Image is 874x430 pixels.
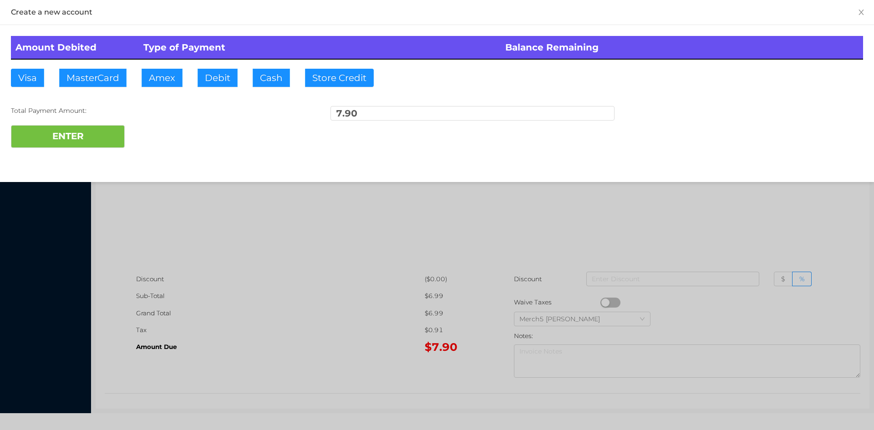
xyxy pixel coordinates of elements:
[253,69,290,87] button: Cash
[11,69,44,87] button: Visa
[501,36,863,59] th: Balance Remaining
[11,36,139,59] th: Amount Debited
[11,125,125,148] button: ENTER
[59,69,127,87] button: MasterCard
[139,36,501,59] th: Type of Payment
[142,69,183,87] button: Amex
[305,69,374,87] button: Store Credit
[11,106,295,116] div: Total Payment Amount:
[198,69,238,87] button: Debit
[858,9,865,16] i: icon: close
[11,7,863,17] div: Create a new account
